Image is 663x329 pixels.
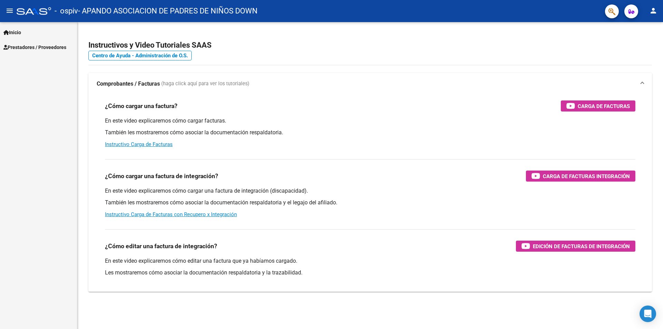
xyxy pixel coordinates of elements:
p: Les mostraremos cómo asociar la documentación respaldatoria y la trazabilidad. [105,269,635,277]
a: Centro de Ayuda - Administración de O.S. [88,51,192,60]
span: - APANDO ASOCIACION DE PADRES DE NIÑOS DOWN [78,3,258,19]
mat-icon: menu [6,7,14,15]
button: Edición de Facturas de integración [516,241,635,252]
span: Edición de Facturas de integración [533,242,630,251]
p: También les mostraremos cómo asociar la documentación respaldatoria y el legajo del afiliado. [105,199,635,206]
mat-expansion-panel-header: Comprobantes / Facturas (haga click aquí para ver los tutoriales) [88,73,652,95]
p: En este video explicaremos cómo cargar facturas. [105,117,635,125]
a: Instructivo Carga de Facturas [105,141,173,147]
p: También les mostraremos cómo asociar la documentación respaldatoria. [105,129,635,136]
mat-icon: person [649,7,657,15]
span: Inicio [3,29,21,36]
div: Open Intercom Messenger [640,306,656,322]
h3: ¿Cómo cargar una factura de integración? [105,171,218,181]
div: Comprobantes / Facturas (haga click aquí para ver los tutoriales) [88,95,652,292]
p: En este video explicaremos cómo editar una factura que ya habíamos cargado. [105,257,635,265]
span: Prestadores / Proveedores [3,43,66,51]
button: Carga de Facturas [561,100,635,112]
button: Carga de Facturas Integración [526,171,635,182]
a: Instructivo Carga de Facturas con Recupero x Integración [105,211,237,217]
span: Carga de Facturas Integración [543,172,630,181]
span: Carga de Facturas [578,102,630,110]
h3: ¿Cómo cargar una factura? [105,101,177,111]
h2: Instructivos y Video Tutoriales SAAS [88,39,652,52]
p: En este video explicaremos cómo cargar una factura de integración (discapacidad). [105,187,635,195]
strong: Comprobantes / Facturas [97,80,160,88]
span: - ospiv [55,3,78,19]
h3: ¿Cómo editar una factura de integración? [105,241,217,251]
span: (haga click aquí para ver los tutoriales) [161,80,249,88]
